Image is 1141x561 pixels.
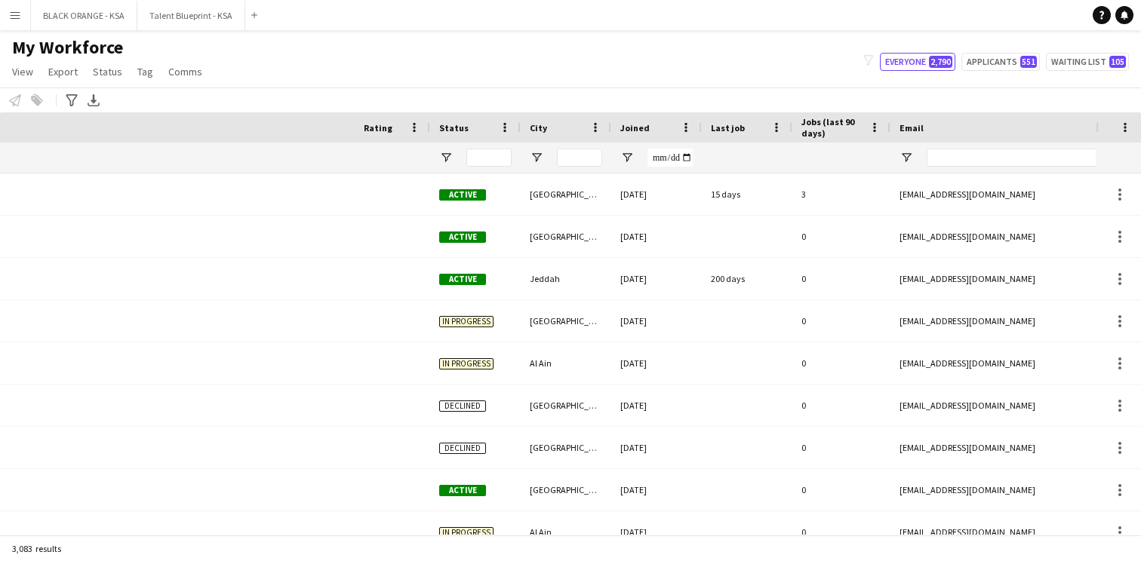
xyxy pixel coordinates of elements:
[137,65,153,78] span: Tag
[12,36,123,59] span: My Workforce
[63,91,81,109] app-action-btn: Advanced filters
[439,274,486,285] span: Active
[439,231,486,243] span: Active
[530,151,543,164] button: Open Filter Menu
[42,62,84,81] a: Export
[521,342,611,384] div: Al Ain
[439,358,494,369] span: In progress
[168,65,202,78] span: Comms
[792,258,890,299] div: 0
[900,122,924,133] span: Email
[521,511,611,553] div: Al Ain
[792,385,890,426] div: 0
[521,427,611,468] div: [GEOGRAPHIC_DATA]
[792,469,890,510] div: 0
[521,300,611,342] div: [GEOGRAPHIC_DATA]
[611,511,702,553] div: [DATE]
[792,300,890,342] div: 0
[521,216,611,257] div: [GEOGRAPHIC_DATA]
[439,151,453,164] button: Open Filter Menu
[900,151,913,164] button: Open Filter Menu
[1020,56,1037,68] span: 551
[364,122,392,133] span: Rating
[1109,56,1126,68] span: 105
[521,258,611,299] div: Jeddah
[87,62,128,81] a: Status
[439,527,494,538] span: In progress
[611,469,702,510] div: [DATE]
[439,485,486,496] span: Active
[439,189,486,201] span: Active
[31,1,137,30] button: BLACK ORANGE - KSA
[792,342,890,384] div: 0
[702,173,792,215] div: 15 days
[792,173,890,215] div: 3
[611,300,702,342] div: [DATE]
[439,122,469,133] span: Status
[611,385,702,426] div: [DATE]
[792,511,890,553] div: 0
[611,342,702,384] div: [DATE]
[131,62,159,81] a: Tag
[48,65,78,78] span: Export
[521,173,611,215] div: [GEOGRAPHIC_DATA]
[961,53,1040,71] button: Applicants551
[801,116,863,139] span: Jobs (last 90 days)
[12,65,33,78] span: View
[530,122,547,133] span: City
[792,216,890,257] div: 0
[557,149,602,167] input: City Filter Input
[880,53,955,71] button: Everyone2,790
[620,151,634,164] button: Open Filter Menu
[93,65,122,78] span: Status
[711,122,745,133] span: Last job
[611,427,702,468] div: [DATE]
[611,258,702,299] div: [DATE]
[85,91,103,109] app-action-btn: Export XLSX
[521,385,611,426] div: [GEOGRAPHIC_DATA]
[439,400,486,412] span: Declined
[792,427,890,468] div: 0
[620,122,650,133] span: Joined
[611,173,702,215] div: [DATE]
[6,62,39,81] a: View
[702,258,792,299] div: 200 days
[1046,53,1129,71] button: Waiting list105
[162,62,208,81] a: Comms
[466,149,512,167] input: Status Filter Input
[647,149,693,167] input: Joined Filter Input
[439,316,494,327] span: In progress
[929,56,952,68] span: 2,790
[521,469,611,510] div: [GEOGRAPHIC_DATA]
[439,443,486,454] span: Declined
[137,1,245,30] button: Talent Blueprint - KSA
[611,216,702,257] div: [DATE]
